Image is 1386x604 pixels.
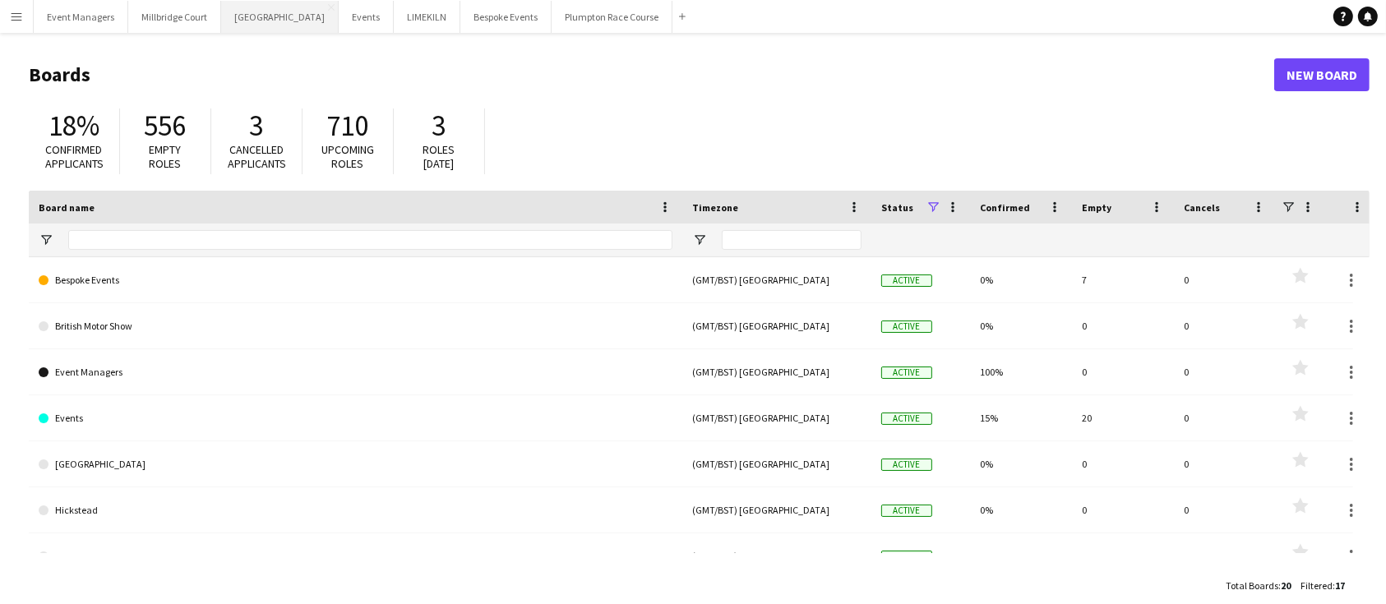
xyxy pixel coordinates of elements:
[682,349,871,394] div: (GMT/BST) [GEOGRAPHIC_DATA]
[881,367,932,379] span: Active
[34,1,128,33] button: Event Managers
[881,274,932,287] span: Active
[970,487,1072,533] div: 0%
[1072,257,1174,302] div: 7
[1281,579,1291,592] span: 20
[1174,303,1276,348] div: 0
[970,257,1072,302] div: 0%
[39,533,672,579] a: [GEOGRAPHIC_DATA]
[39,257,672,303] a: Bespoke Events
[394,1,460,33] button: LIMEKILN
[423,142,455,171] span: Roles [DATE]
[460,1,552,33] button: Bespoke Events
[552,1,672,33] button: Plumpton Race Course
[970,349,1072,394] div: 100%
[39,441,672,487] a: [GEOGRAPHIC_DATA]
[692,201,738,214] span: Timezone
[321,142,374,171] span: Upcoming roles
[1274,58,1370,91] a: New Board
[682,487,871,533] div: (GMT/BST) [GEOGRAPHIC_DATA]
[970,395,1072,440] div: 15%
[970,303,1072,348] div: 0%
[128,1,221,33] button: Millbridge Court
[682,441,871,486] div: (GMT/BST) [GEOGRAPHIC_DATA]
[1184,201,1220,214] span: Cancels
[1174,349,1276,394] div: 0
[970,533,1072,579] div: 20%
[339,1,394,33] button: Events
[1072,533,1174,579] div: 150
[980,201,1030,214] span: Confirmed
[1301,569,1345,602] div: :
[327,108,369,144] span: 710
[29,62,1274,87] h1: Boards
[1072,349,1174,394] div: 0
[1072,303,1174,348] div: 0
[39,233,53,247] button: Open Filter Menu
[432,108,446,144] span: 3
[250,108,264,144] span: 3
[682,395,871,440] div: (GMT/BST) [GEOGRAPHIC_DATA]
[1082,201,1111,214] span: Empty
[39,303,672,349] a: British Motor Show
[692,233,707,247] button: Open Filter Menu
[1174,533,1276,579] div: 0
[39,395,672,441] a: Events
[1174,257,1276,302] div: 0
[1301,579,1333,592] span: Filtered
[45,142,104,171] span: Confirmed applicants
[145,108,187,144] span: 556
[881,413,932,425] span: Active
[682,533,871,579] div: (GMT/BST) [GEOGRAPHIC_DATA]
[39,201,95,214] span: Board name
[150,142,182,171] span: Empty roles
[881,505,932,517] span: Active
[881,551,932,563] span: Active
[39,349,672,395] a: Event Managers
[682,257,871,302] div: (GMT/BST) [GEOGRAPHIC_DATA]
[68,230,672,250] input: Board name Filter Input
[881,459,932,471] span: Active
[881,320,932,333] span: Active
[881,201,913,214] span: Status
[1226,579,1278,592] span: Total Boards
[1174,487,1276,533] div: 0
[221,1,339,33] button: [GEOGRAPHIC_DATA]
[39,487,672,533] a: Hickstead
[722,230,862,250] input: Timezone Filter Input
[1174,395,1276,440] div: 0
[1174,441,1276,486] div: 0
[49,108,99,144] span: 18%
[1072,395,1174,440] div: 20
[970,441,1072,486] div: 0%
[228,142,286,171] span: Cancelled applicants
[1226,569,1291,602] div: :
[1072,487,1174,533] div: 0
[1335,579,1345,592] span: 17
[682,303,871,348] div: (GMT/BST) [GEOGRAPHIC_DATA]
[1072,441,1174,486] div: 0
